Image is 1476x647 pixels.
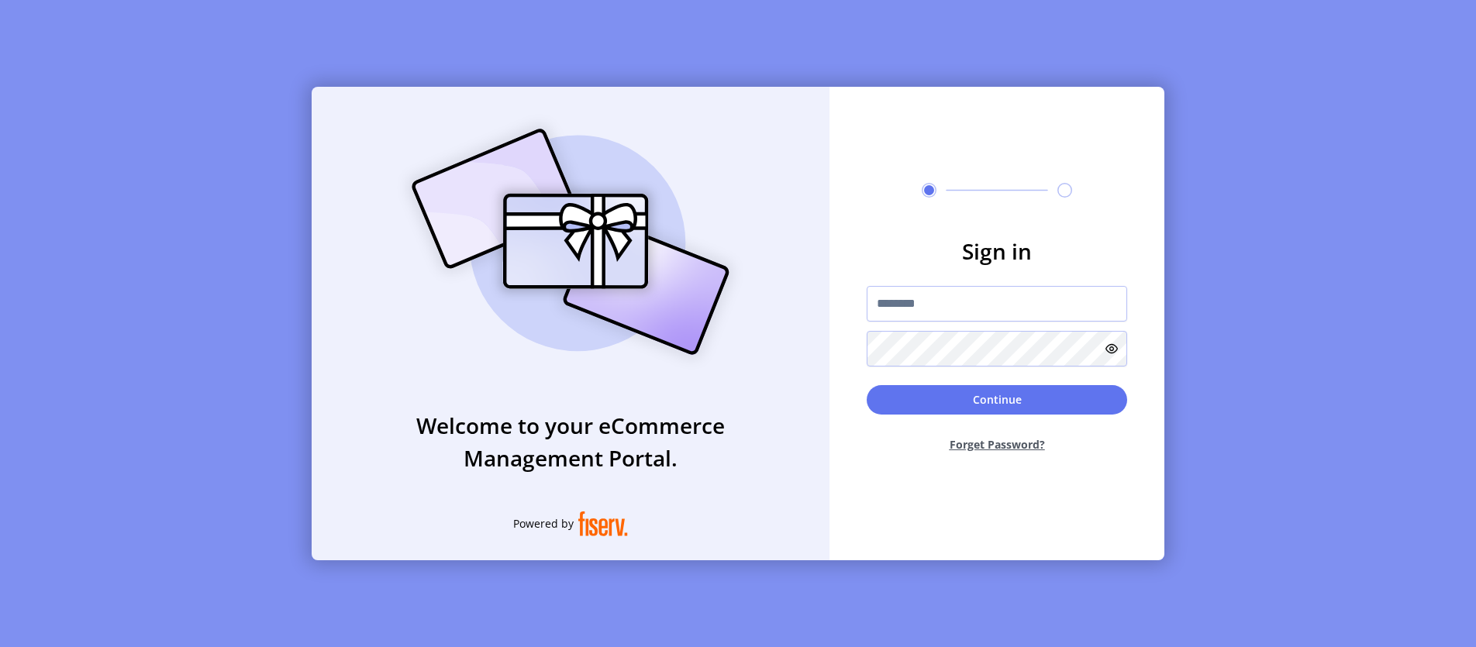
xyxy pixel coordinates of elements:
[513,515,574,532] span: Powered by
[312,409,829,474] h3: Welcome to your eCommerce Management Portal.
[867,385,1127,415] button: Continue
[867,424,1127,465] button: Forget Password?
[867,235,1127,267] h3: Sign in
[388,112,753,372] img: card_Illustration.svg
